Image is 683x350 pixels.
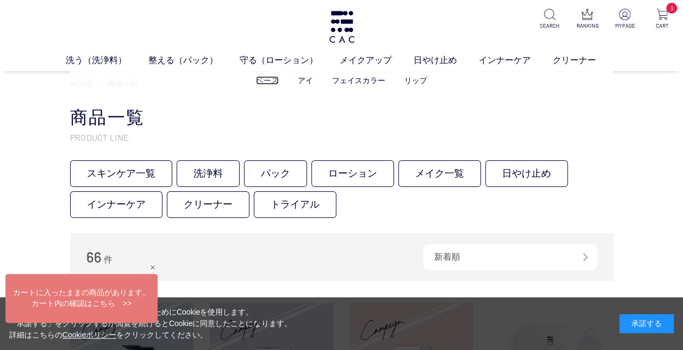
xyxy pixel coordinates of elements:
a: 日やけ止め [413,54,479,67]
a: RANKING [575,9,599,30]
a: 洗う（洗浄料） [66,54,148,67]
span: 1 [666,3,677,14]
a: MYPAGE [613,9,637,30]
a: クリーナー [553,54,618,67]
a: インナーケア [479,54,553,67]
p: MYPAGE [613,22,637,30]
a: アイ [298,76,313,85]
p: CART [650,22,674,30]
a: ローション [311,160,394,187]
span: 件 [104,255,112,264]
a: Cookieポリシー [62,330,117,339]
a: パック [244,160,307,187]
a: 整える（パック） [148,54,240,67]
a: 日やけ止め [485,160,568,187]
p: PRODUCT LINE [70,132,613,143]
a: インナーケア [70,191,162,218]
a: 1 CART [650,9,674,30]
a: トライアル [254,191,336,218]
a: ベース [256,76,279,85]
a: クリーナー [167,191,249,218]
a: フェイスカラー [332,76,385,85]
p: SEARCH [538,22,562,30]
span: 66 [86,248,102,265]
a: メイク一覧 [398,160,481,187]
a: SEARCH [538,9,562,30]
h1: 商品一覧 [70,106,613,129]
img: logo [328,11,356,43]
a: 守る（ローション） [240,54,340,67]
div: 新着順 [423,244,597,270]
a: スキンケア一覧 [70,160,172,187]
a: 洗浄料 [177,160,240,187]
div: 承諾する [619,314,674,333]
p: RANKING [575,22,599,30]
a: メイクアップ [340,54,413,67]
a: リップ [404,76,427,85]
